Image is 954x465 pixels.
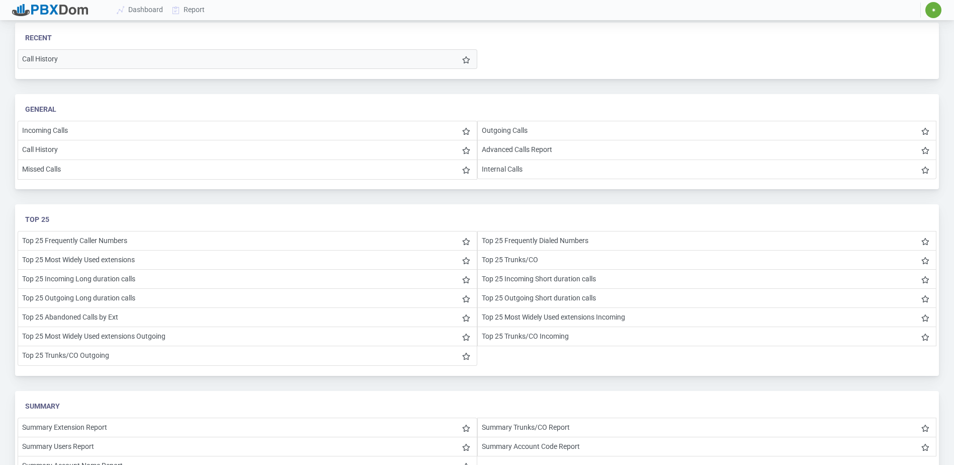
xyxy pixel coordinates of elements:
[25,33,929,43] div: Recent
[477,327,937,346] li: Top 25 Trunks/CO Incoming
[18,288,477,308] li: Top 25 Outgoing Long duration calls
[18,418,477,437] li: Summary Extension Report
[925,2,942,19] button: ✷
[477,269,937,289] li: Top 25 Incoming Short duration calls
[25,214,929,225] div: Top 25
[18,346,477,365] li: Top 25 Trunks/CO Outgoing
[18,121,477,140] li: Incoming Calls
[18,49,477,69] li: Call History
[18,250,477,270] li: Top 25 Most Widely Used extensions
[25,401,929,412] div: Summary
[18,160,477,180] li: Missed Calls
[477,121,937,140] li: Outgoing Calls
[18,307,477,327] li: Top 25 Abandoned Calls by Ext
[18,327,477,346] li: Top 25 Most Widely Used extensions Outgoing
[931,7,936,13] span: ✷
[477,418,937,437] li: Summary Trunks/CO Report
[18,140,477,160] li: Call History
[477,160,937,179] li: Internal Calls
[477,250,937,270] li: Top 25 Trunks/CO
[113,1,168,19] a: Dashboard
[18,437,477,456] li: Summary Users Report
[25,104,929,115] div: General
[168,1,210,19] a: Report
[477,140,937,160] li: Advanced Calls Report
[18,269,477,289] li: Top 25 Incoming Long duration calls
[477,437,937,456] li: Summary Account Code Report
[477,231,937,251] li: Top 25 Frequently Dialed Numbers
[477,307,937,327] li: Top 25 Most Widely Used extensions Incoming
[18,231,477,251] li: Top 25 Frequently Caller Numbers
[477,288,937,308] li: Top 25 Outgoing Short duration calls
